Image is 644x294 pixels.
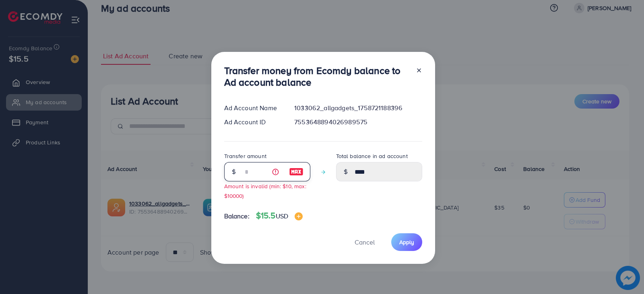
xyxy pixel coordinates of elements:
img: image [289,167,303,177]
h3: Transfer money from Ecomdy balance to Ad account balance [224,65,409,88]
span: Apply [399,238,414,246]
span: Cancel [355,238,375,247]
div: Ad Account Name [218,103,288,113]
label: Total balance in ad account [336,152,408,160]
img: image [295,212,303,220]
span: USD [276,212,288,220]
span: Balance: [224,212,250,221]
button: Cancel [345,233,385,251]
div: 1033062_allgadgets_1758721188396 [288,103,428,113]
div: 7553648894026989575 [288,117,428,127]
button: Apply [391,233,422,251]
h4: $15.5 [256,211,303,221]
div: Ad Account ID [218,117,288,127]
label: Transfer amount [224,152,266,160]
small: Amount is invalid (min: $10, max: $10000) [224,182,306,199]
